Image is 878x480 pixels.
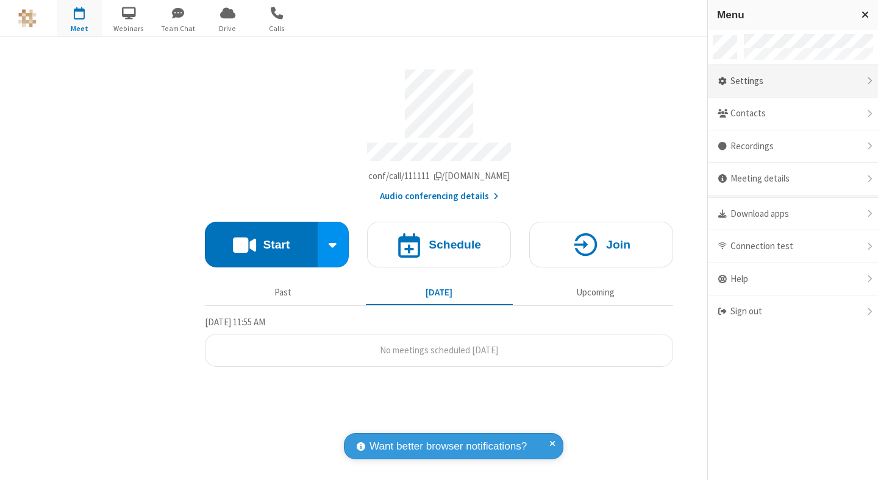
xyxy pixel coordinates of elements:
div: Recordings [708,130,878,163]
span: Want better browser notifications? [369,439,527,454]
div: Sign out [708,295,878,328]
h4: Schedule [429,239,481,250]
button: Schedule [367,222,511,267]
section: Today's Meetings [205,315,673,367]
span: Team Chat [155,23,201,34]
div: Contacts [708,97,878,130]
h4: Join [606,239,630,250]
button: Upcoming [522,281,669,304]
span: Copy my meeting room link [368,170,510,182]
div: Start conference options [318,222,349,267]
img: QA Selenium DO NOT DELETE OR CHANGE [18,9,37,27]
span: Webinars [106,23,152,34]
h3: Menu [717,9,851,21]
span: Meet [57,23,102,34]
span: [DATE] 11:55 AM [205,316,265,328]
div: Connection test [708,230,878,263]
button: Audio conferencing details [380,189,499,203]
span: No meetings scheduled [DATE] [380,344,498,356]
h4: Start [263,239,290,250]
div: Help [708,263,878,296]
button: Copy my meeting room linkCopy my meeting room link [368,169,510,183]
span: Drive [205,23,251,34]
iframe: Chat [848,448,869,471]
span: Calls [254,23,300,34]
section: Account details [205,60,673,203]
button: Start [205,222,318,267]
div: Meeting details [708,163,878,196]
div: Download apps [708,198,878,231]
button: [DATE] [366,281,513,304]
button: Join [529,222,673,267]
button: Past [210,281,357,304]
div: Settings [708,65,878,98]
